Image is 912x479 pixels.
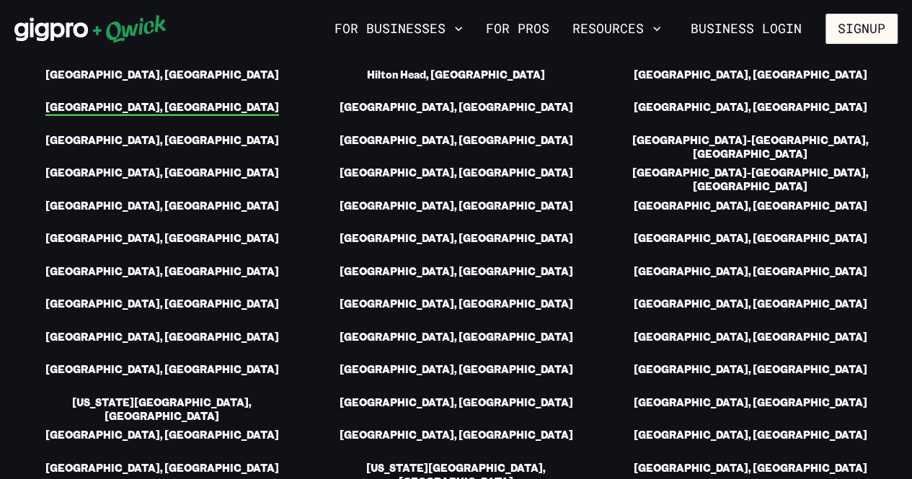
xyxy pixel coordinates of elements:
[603,166,898,195] a: [GEOGRAPHIC_DATA]-[GEOGRAPHIC_DATA], [GEOGRAPHIC_DATA]
[634,200,867,215] a: [GEOGRAPHIC_DATA], [GEOGRAPHIC_DATA]
[45,331,279,346] a: [GEOGRAPHIC_DATA], [GEOGRAPHIC_DATA]
[340,396,573,411] a: [GEOGRAPHIC_DATA], [GEOGRAPHIC_DATA]
[567,17,667,41] button: Resources
[634,232,867,247] a: [GEOGRAPHIC_DATA], [GEOGRAPHIC_DATA]
[603,134,898,163] a: [GEOGRAPHIC_DATA]-[GEOGRAPHIC_DATA], [GEOGRAPHIC_DATA]
[634,363,867,378] a: [GEOGRAPHIC_DATA], [GEOGRAPHIC_DATA]
[45,363,279,378] a: [GEOGRAPHIC_DATA], [GEOGRAPHIC_DATA]
[825,14,898,44] button: Signup
[45,265,279,280] a: [GEOGRAPHIC_DATA], [GEOGRAPHIC_DATA]
[340,331,573,346] a: [GEOGRAPHIC_DATA], [GEOGRAPHIC_DATA]
[340,134,573,149] a: [GEOGRAPHIC_DATA], [GEOGRAPHIC_DATA]
[678,14,814,44] a: Business Login
[45,166,279,182] a: [GEOGRAPHIC_DATA], [GEOGRAPHIC_DATA]
[45,101,279,116] a: [GEOGRAPHIC_DATA], [GEOGRAPHIC_DATA]
[340,363,573,378] a: [GEOGRAPHIC_DATA], [GEOGRAPHIC_DATA]
[340,101,573,116] a: [GEOGRAPHIC_DATA], [GEOGRAPHIC_DATA]
[45,134,279,149] a: [GEOGRAPHIC_DATA], [GEOGRAPHIC_DATA]
[45,232,279,247] a: [GEOGRAPHIC_DATA], [GEOGRAPHIC_DATA]
[45,462,279,477] a: [GEOGRAPHIC_DATA], [GEOGRAPHIC_DATA]
[340,166,573,182] a: [GEOGRAPHIC_DATA], [GEOGRAPHIC_DATA]
[367,68,545,84] a: Hilton Head, [GEOGRAPHIC_DATA]
[634,265,867,280] a: [GEOGRAPHIC_DATA], [GEOGRAPHIC_DATA]
[480,17,555,41] a: For Pros
[45,68,279,84] a: [GEOGRAPHIC_DATA], [GEOGRAPHIC_DATA]
[634,462,867,477] a: [GEOGRAPHIC_DATA], [GEOGRAPHIC_DATA]
[340,429,573,444] a: [GEOGRAPHIC_DATA], [GEOGRAPHIC_DATA]
[340,297,573,313] a: [GEOGRAPHIC_DATA], [GEOGRAPHIC_DATA]
[634,297,867,313] a: [GEOGRAPHIC_DATA], [GEOGRAPHIC_DATA]
[14,396,309,425] a: [US_STATE][GEOGRAPHIC_DATA], [GEOGRAPHIC_DATA]
[634,101,867,116] a: [GEOGRAPHIC_DATA], [GEOGRAPHIC_DATA]
[634,429,867,444] a: [GEOGRAPHIC_DATA], [GEOGRAPHIC_DATA]
[340,232,573,247] a: [GEOGRAPHIC_DATA], [GEOGRAPHIC_DATA]
[340,200,573,215] a: [GEOGRAPHIC_DATA], [GEOGRAPHIC_DATA]
[329,17,469,41] button: For Businesses
[45,297,279,313] a: [GEOGRAPHIC_DATA], [GEOGRAPHIC_DATA]
[634,331,867,346] a: [GEOGRAPHIC_DATA], [GEOGRAPHIC_DATA]
[634,396,867,411] a: [GEOGRAPHIC_DATA], [GEOGRAPHIC_DATA]
[45,200,279,215] a: [GEOGRAPHIC_DATA], [GEOGRAPHIC_DATA]
[45,429,279,444] a: [GEOGRAPHIC_DATA], [GEOGRAPHIC_DATA]
[634,68,867,84] a: [GEOGRAPHIC_DATA], [GEOGRAPHIC_DATA]
[340,265,573,280] a: [GEOGRAPHIC_DATA], [GEOGRAPHIC_DATA]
